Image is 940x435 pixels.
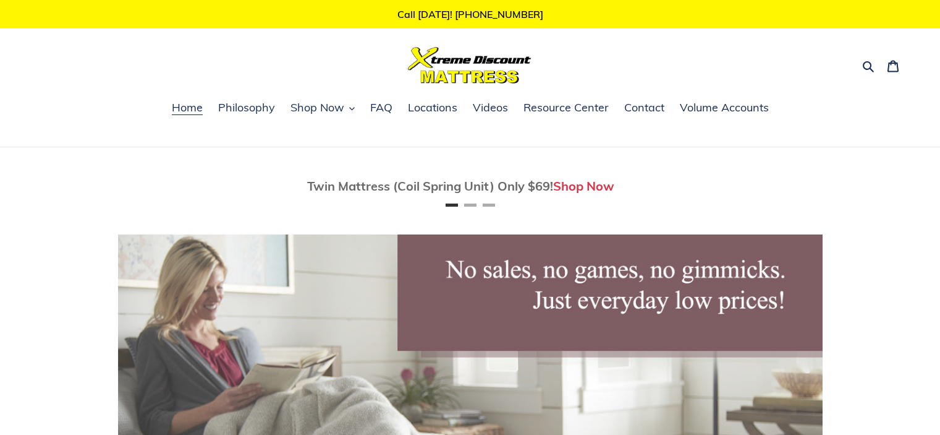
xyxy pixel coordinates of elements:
[218,100,275,115] span: Philosophy
[370,100,392,115] span: FAQ
[172,100,203,115] span: Home
[553,178,614,194] a: Shop Now
[680,100,769,115] span: Volume Accounts
[467,99,514,118] a: Videos
[364,99,399,118] a: FAQ
[284,99,361,118] button: Shop Now
[523,100,609,115] span: Resource Center
[408,100,457,115] span: Locations
[618,99,671,118] a: Contact
[307,178,553,194] span: Twin Mattress (Coil Spring Unit) Only $69!
[483,204,495,207] button: Page 3
[212,99,281,118] a: Philosophy
[517,99,615,118] a: Resource Center
[290,100,344,115] span: Shop Now
[166,99,209,118] a: Home
[473,100,508,115] span: Videos
[402,99,464,118] a: Locations
[464,204,476,207] button: Page 2
[408,47,531,84] img: Xtreme Discount Mattress
[446,204,458,207] button: Page 1
[674,99,775,118] a: Volume Accounts
[624,100,664,115] span: Contact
